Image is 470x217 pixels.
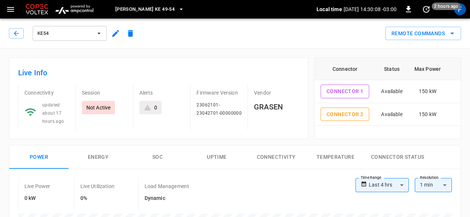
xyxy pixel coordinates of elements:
[375,80,408,103] td: Available
[408,80,447,103] td: 150 kW
[254,89,299,96] p: Vendor
[408,58,447,80] th: Max Power
[375,58,408,80] th: Status
[420,175,438,181] label: Resolution
[187,145,246,169] button: Uptime
[361,175,381,181] label: Time Range
[344,6,397,13] p: [DATE] 14:30:08 -03:00
[24,2,50,16] img: Customer Logo
[246,145,306,169] button: Connectivity
[196,89,242,96] p: Firmware Version
[18,67,299,79] h6: Live Info
[196,102,242,116] span: 23062101-23042701-00000000
[385,27,461,40] button: Remote Commands
[53,2,96,16] img: ampcontrol.io logo
[24,89,70,96] p: Connectivity
[145,183,189,190] p: Load Management
[24,194,50,203] h6: 0 kW
[408,103,447,126] td: 150 kW
[128,145,187,169] button: SOC
[145,194,189,203] h6: Dynamic
[86,104,111,111] p: Not Active
[69,145,128,169] button: Energy
[42,102,64,124] span: updated about 17 hours ago
[369,178,409,192] div: Last 4 hrs
[139,89,185,96] p: Alerts
[306,145,365,169] button: Temperature
[321,85,369,98] button: Connector 1
[82,89,127,96] p: Session
[112,2,187,17] button: [PERSON_NAME] KE 49-54
[432,3,461,10] span: 2 hours ago
[420,3,432,15] button: set refresh interval
[365,145,430,169] button: Connector Status
[375,103,408,126] td: Available
[321,108,369,121] button: Connector 2
[315,58,375,80] th: Connector
[37,29,92,38] span: KE54
[80,183,115,190] p: Live Utilization
[33,26,107,41] button: KE54
[317,6,342,13] p: Local time
[80,194,115,203] h6: 0%
[415,178,452,192] div: 1 min
[24,183,50,190] p: Live Power
[115,5,175,14] span: [PERSON_NAME] KE 49-54
[254,101,299,113] h6: GRASEN
[154,104,157,111] div: 0
[454,3,466,15] div: profile-icon
[9,145,69,169] button: Power
[385,27,461,40] div: remote commands options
